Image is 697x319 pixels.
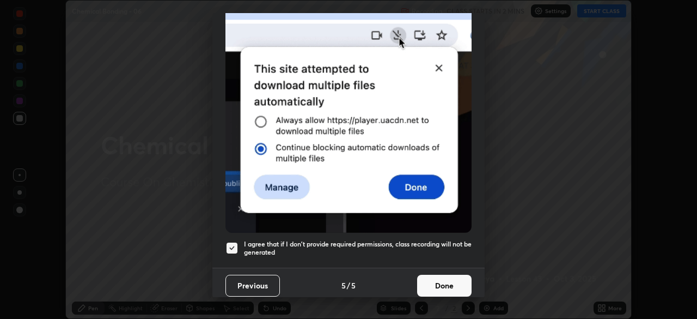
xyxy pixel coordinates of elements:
h4: / [347,280,350,291]
button: Previous [225,275,280,297]
h5: I agree that if I don't provide required permissions, class recording will not be generated [244,240,472,257]
button: Done [417,275,472,297]
h4: 5 [351,280,356,291]
h4: 5 [341,280,346,291]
